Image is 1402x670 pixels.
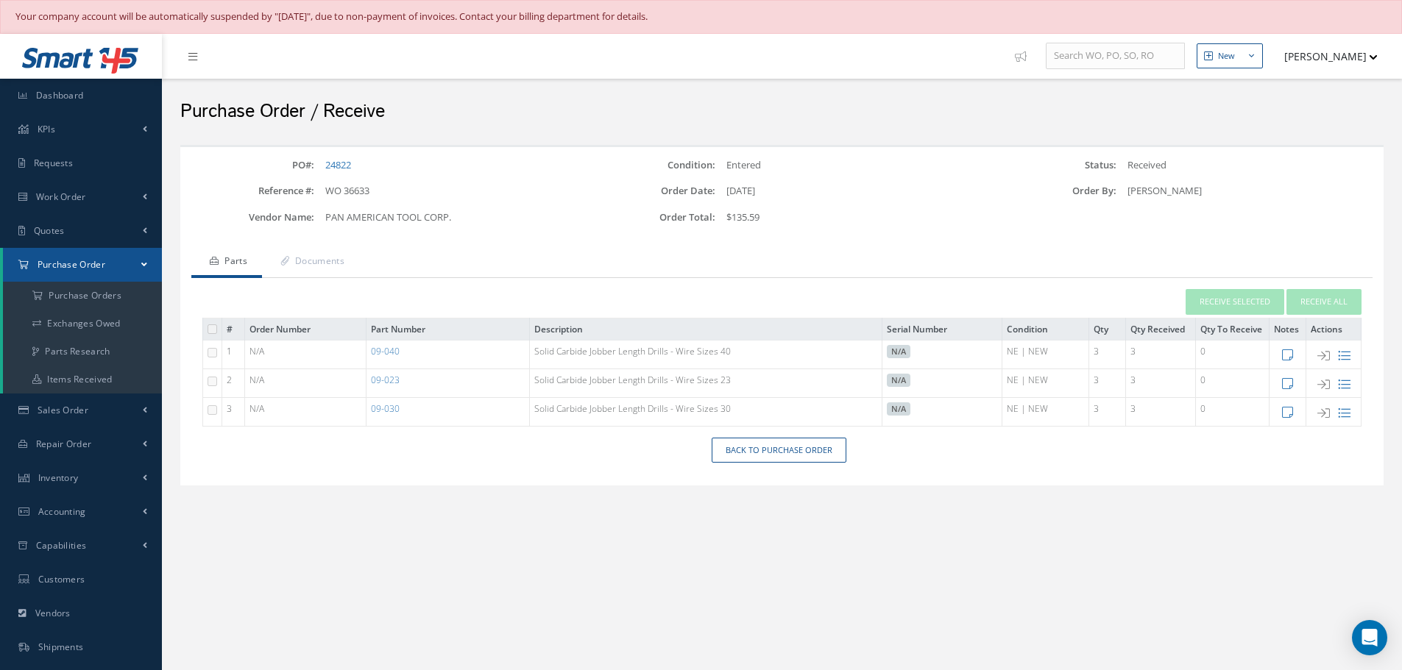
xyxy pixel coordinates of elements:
a: Receive Part [1317,379,1330,392]
td: NE | NEW [1002,368,1088,397]
label: Order Total: [581,212,715,223]
div: N/A [887,402,910,416]
th: Description [529,318,882,340]
a: Purchase Order [3,248,162,282]
span: Purchase Order [38,258,105,271]
div: New [1218,50,1235,63]
td: Solid Carbide Jobber Length Drills - Wire Sizes 30 [529,397,882,426]
span: N/A [249,345,264,357]
label: Condition: [581,160,715,171]
th: Order Number [245,318,366,340]
td: 3 [1089,340,1126,368]
div: Your company account will be automatically suspended by "[DATE]", due to non-payment of invoices.... [15,10,1387,24]
td: 1 [222,340,245,368]
span: Customers [38,573,85,585]
button: Receive Selected [1186,289,1284,315]
td: Solid Carbide Jobber Length Drills - Wire Sizes 40 [529,340,882,368]
input: Search WO, PO, SO, RO [1046,43,1185,69]
th: Serial Number [882,318,1002,340]
td: 3 [1126,368,1196,397]
div: Received [1116,158,1384,173]
td: 3 [1089,397,1126,426]
div: N/A [887,374,910,387]
a: Parts [191,247,262,278]
label: Reference #: [180,185,314,196]
button: [PERSON_NAME] [1270,42,1378,71]
td: 3 [1126,397,1196,426]
a: Exchanges Owed [3,310,162,338]
td: 0 [1196,397,1270,426]
label: PO#: [180,160,314,171]
td: 0 [1196,368,1270,397]
a: 24822 [325,158,351,171]
button: New [1197,43,1263,69]
span: N/A [249,374,264,386]
a: 09-040 [371,345,400,357]
span: Accounting [38,505,86,518]
td: 2 [222,368,245,397]
th: Qty [1089,318,1126,340]
a: Receive Part [1317,351,1330,363]
a: Parts Research [3,338,162,366]
a: 09-023 [371,374,400,386]
div: Open Intercom Messenger [1352,620,1387,655]
td: 3 [1126,340,1196,368]
a: View part details [1338,408,1350,421]
th: Part Number [366,318,529,340]
span: Shipments [38,641,84,653]
span: Inventory [38,471,79,484]
span: Capabilities [36,539,87,552]
a: Documents [262,247,359,278]
a: Back to Purchase Order [712,438,846,463]
a: View part details [1338,379,1350,392]
div: N/A [887,345,910,358]
span: Quotes [34,224,65,237]
div: [DATE] [715,184,983,199]
label: Order By: [983,185,1116,196]
th: Qty Received [1126,318,1196,340]
label: Status: [983,160,1116,171]
span: Requests [34,157,73,169]
a: Show Tips [1008,34,1046,79]
div: [PERSON_NAME] [1116,184,1384,199]
a: Receive Part [1317,408,1330,421]
td: 0 [1196,340,1270,368]
a: Items Received [3,366,162,393]
span: KPIs [38,123,55,135]
span: Work Order [36,190,86,203]
td: 3 [1089,368,1126,397]
span: N/A [249,402,264,415]
td: NE | NEW [1002,397,1088,426]
div: PAN AMERICAN TOOL CORP. [314,210,581,225]
h2: Purchase Order / Receive [180,101,1384,123]
label: Vendor Name: [180,212,314,223]
a: Purchase Orders [3,282,162,310]
th: # [222,318,245,340]
a: View part details [1338,351,1350,363]
td: NE | NEW [1002,340,1088,368]
div: WO 36633 [314,184,581,199]
span: Sales Order [38,404,88,416]
div: Entered [715,158,983,173]
a: 09-030 [371,402,400,415]
span: Vendors [35,607,71,619]
td: Solid Carbide Jobber Length Drills - Wire Sizes 23 [529,368,882,397]
button: Receive All [1286,289,1362,315]
span: Dashboard [36,89,84,101]
th: Actions [1306,318,1362,340]
span: Repair Order [36,438,92,450]
th: Notes [1270,318,1306,340]
label: Order Date: [581,185,715,196]
th: Condition [1002,318,1088,340]
div: $135.59 [715,210,983,225]
td: 3 [222,397,245,426]
th: Qty To Receive [1196,318,1270,340]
